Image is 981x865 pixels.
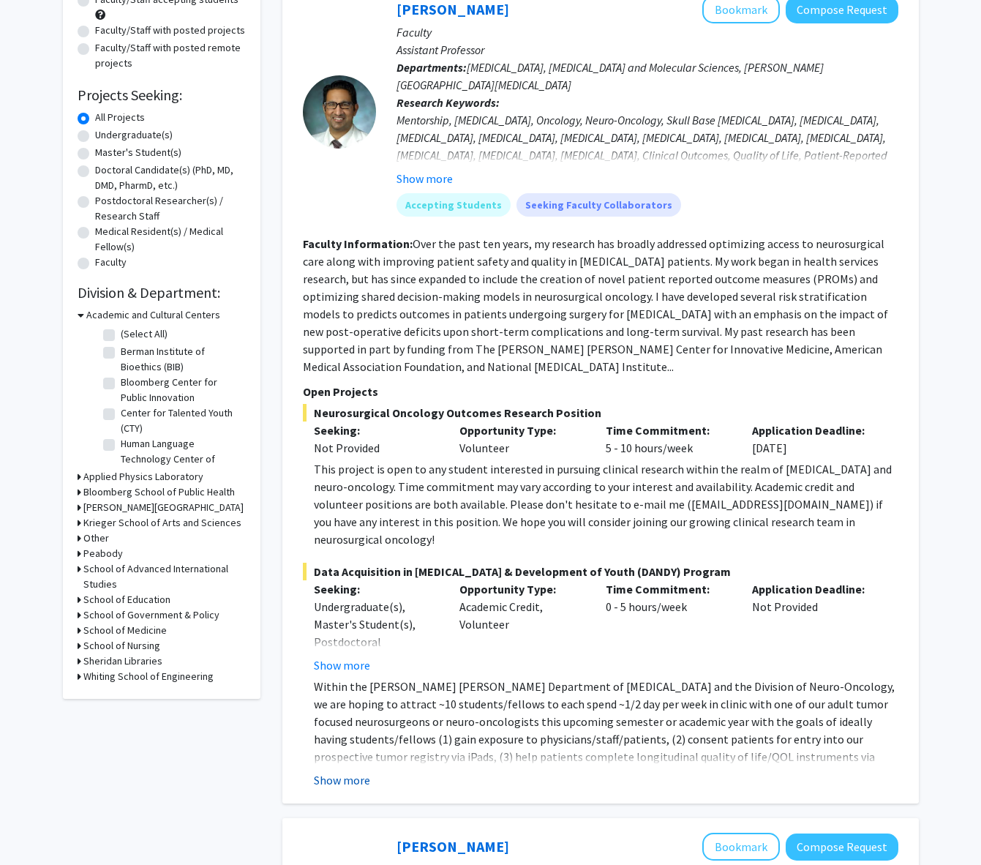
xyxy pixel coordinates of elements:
[83,607,219,623] h3: School of Government & Policy
[606,422,730,439] p: Time Commitment:
[459,580,584,598] p: Opportunity Type:
[86,307,220,323] h3: Academic and Cultural Centers
[83,623,167,638] h3: School of Medicine
[83,546,123,561] h3: Peabody
[516,193,681,217] mat-chip: Seeking Faculty Collaborators
[95,193,246,224] label: Postdoctoral Researcher(s) / Research Staff
[595,580,741,674] div: 0 - 5 hours/week
[314,771,370,789] button: Show more
[314,580,438,598] p: Seeking:
[95,145,181,160] label: Master's Student(s)
[303,563,898,580] span: Data Acquisition in [MEDICAL_DATA] & Development of Youth (DANDY) Program
[83,592,170,607] h3: School of Education
[121,326,168,342] label: (Select All)
[314,678,898,801] p: Within the [PERSON_NAME] [PERSON_NAME] Department of [MEDICAL_DATA] and the Division of Neuro-Onc...
[396,193,511,217] mat-chip: Accepting Students
[396,60,467,75] b: Departments:
[78,284,246,302] h2: Division & Department:
[752,580,876,598] p: Application Deadline:
[95,162,246,193] label: Doctoral Candidate(s) (PhD, MD, DMD, PharmD, etc.)
[83,484,235,500] h3: Bloomberg School of Public Health
[303,404,898,422] span: Neurosurgical Oncology Outcomes Research Position
[83,669,214,684] h3: Whiting School of Engineering
[95,127,173,143] label: Undergraduate(s)
[314,422,438,439] p: Seeking:
[95,110,145,125] label: All Projects
[83,638,160,654] h3: School of Nursing
[95,224,246,255] label: Medical Resident(s) / Medical Fellow(s)
[314,460,898,548] div: This project is open to any student interested in pursuing clinical research within the realm of ...
[396,170,453,187] button: Show more
[303,236,888,374] fg-read-more: Over the past ten years, my research has broadly addressed optimizing access to neurosurgical car...
[121,436,242,482] label: Human Language Technology Center of Excellence (HLTCOE)
[448,422,595,457] div: Volunteer
[83,531,109,546] h3: Other
[303,236,413,251] b: Faculty Information:
[448,580,595,674] div: Academic Credit, Volunteer
[314,656,370,674] button: Show more
[121,344,242,375] label: Berman Institute of Bioethics (BIB)
[83,469,203,484] h3: Applied Physics Laboratory
[121,375,242,405] label: Bloomberg Center for Public Innovation
[459,422,584,439] p: Opportunity Type:
[786,834,898,861] button: Compose Request to Jeffrey Tornheim
[83,654,162,669] h3: Sheridan Libraries
[11,799,62,854] iframe: Chat
[752,422,876,439] p: Application Deadline:
[83,500,244,515] h3: [PERSON_NAME][GEOGRAPHIC_DATA]
[314,439,438,457] div: Not Provided
[606,580,730,598] p: Time Commitment:
[396,95,500,110] b: Research Keywords:
[83,515,241,531] h3: Krieger School of Arts and Sciences
[396,60,824,92] span: [MEDICAL_DATA], [MEDICAL_DATA] and Molecular Sciences, [PERSON_NAME][GEOGRAPHIC_DATA][MEDICAL_DATA]
[95,40,246,71] label: Faculty/Staff with posted remote projects
[396,111,898,217] div: Mentorship, [MEDICAL_DATA], Oncology, Neuro-Oncology, Skull Base [MEDICAL_DATA], [MEDICAL_DATA], ...
[78,86,246,104] h2: Projects Seeking:
[95,255,127,270] label: Faculty
[303,383,898,400] p: Open Projects
[741,422,887,457] div: [DATE]
[595,422,741,457] div: 5 - 10 hours/week
[314,598,438,721] div: Undergraduate(s), Master's Student(s), Postdoctoral Researcher(s) / Research Staff, Medical Resid...
[702,833,780,861] button: Add Jeffrey Tornheim to Bookmarks
[396,41,898,59] p: Assistant Professor
[741,580,887,674] div: Not Provided
[95,23,245,38] label: Faculty/Staff with posted projects
[121,405,242,436] label: Center for Talented Youth (CTY)
[396,23,898,41] p: Faculty
[396,837,509,855] a: [PERSON_NAME]
[83,561,246,592] h3: School of Advanced International Studies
